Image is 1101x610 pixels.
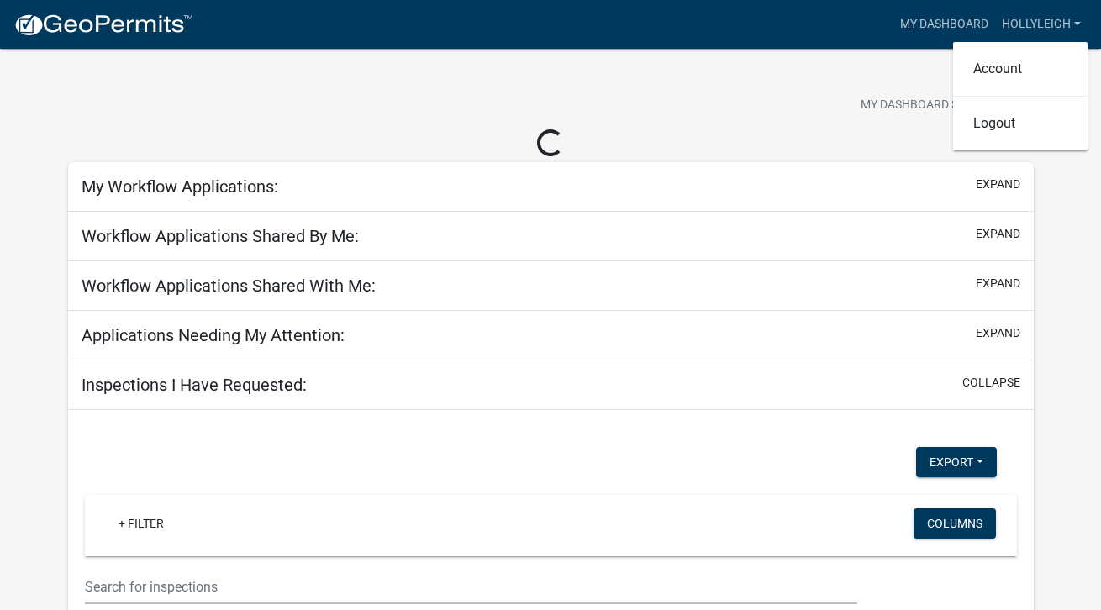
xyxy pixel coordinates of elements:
[953,42,1088,150] div: HollyLeigh
[976,225,1020,243] button: expand
[995,8,1088,40] a: HollyLeigh
[893,8,995,40] a: My Dashboard
[105,508,177,539] a: + Filter
[861,96,1005,116] span: My Dashboard Settings
[976,176,1020,193] button: expand
[914,508,996,539] button: Columns
[976,324,1020,342] button: expand
[82,226,359,246] h5: Workflow Applications Shared By Me:
[82,375,307,395] h5: Inspections I Have Requested:
[847,89,1042,122] button: My Dashboard Settingssettings
[82,276,376,296] h5: Workflow Applications Shared With Me:
[976,275,1020,292] button: expand
[953,49,1088,89] a: Account
[962,374,1020,392] button: collapse
[82,176,278,197] h5: My Workflow Applications:
[916,447,997,477] button: Export
[82,325,345,345] h5: Applications Needing My Attention:
[953,103,1088,144] a: Logout
[85,570,857,604] input: Search for inspections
